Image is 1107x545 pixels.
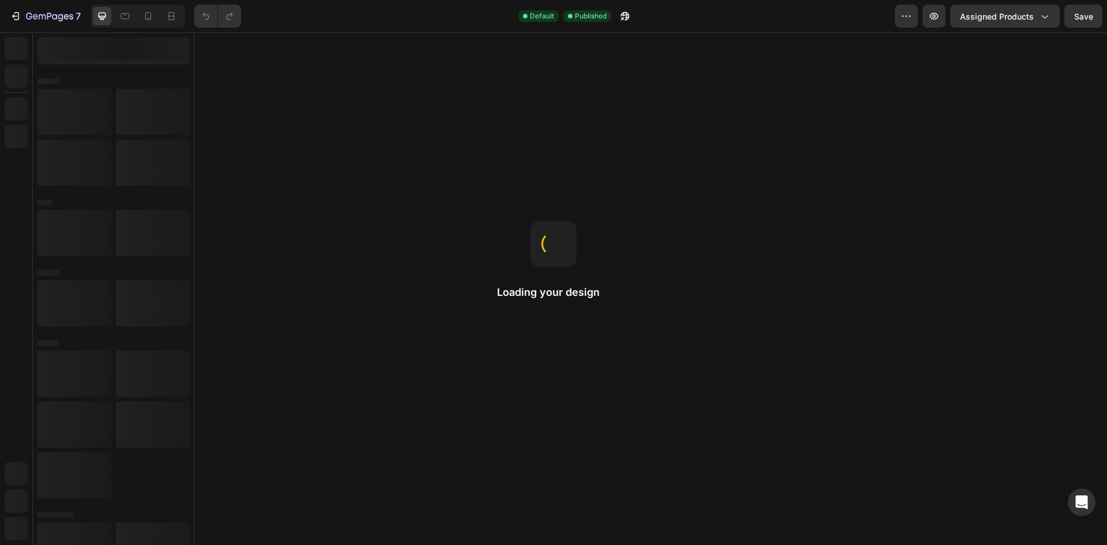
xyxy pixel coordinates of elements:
span: Published [575,11,607,21]
button: 7 [5,5,86,28]
button: Assigned Products [950,5,1060,28]
h2: Loading your design [497,285,610,299]
span: Default [530,11,554,21]
div: Undo/Redo [194,5,241,28]
button: Save [1064,5,1102,28]
div: Open Intercom Messenger [1068,488,1095,516]
p: 7 [76,9,81,23]
span: Assigned Products [960,10,1034,22]
span: Save [1074,12,1093,21]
